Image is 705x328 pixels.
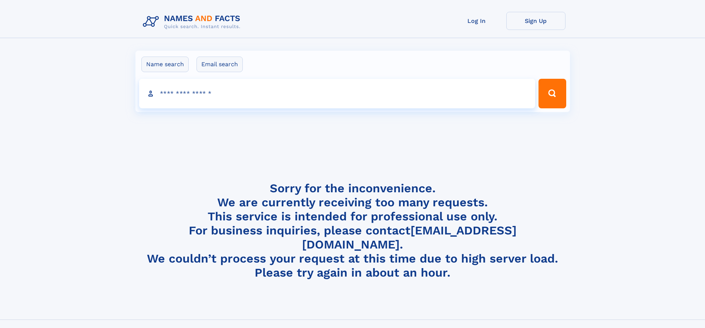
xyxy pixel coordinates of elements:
[139,79,536,108] input: search input
[447,12,506,30] a: Log In
[302,223,517,251] a: [EMAIL_ADDRESS][DOMAIN_NAME]
[140,12,246,32] img: Logo Names and Facts
[141,57,189,72] label: Name search
[538,79,566,108] button: Search Button
[506,12,565,30] a: Sign Up
[197,57,243,72] label: Email search
[140,181,565,280] h4: Sorry for the inconvenience. We are currently receiving too many requests. This service is intend...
